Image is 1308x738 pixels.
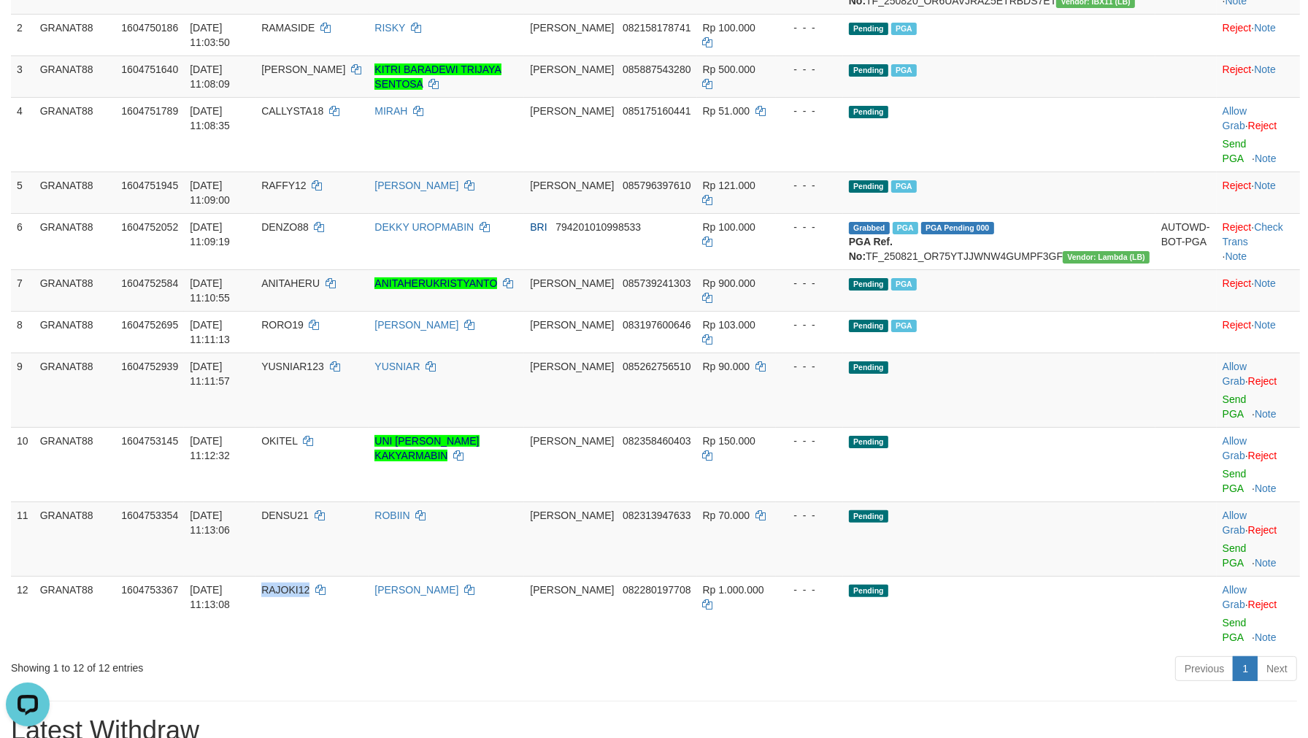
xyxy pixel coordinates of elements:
[1254,319,1276,331] a: Note
[11,353,34,427] td: 9
[849,278,888,291] span: Pending
[374,435,479,461] a: UNI [PERSON_NAME] KAKYARMABIN
[782,220,837,234] div: - - -
[11,55,34,97] td: 3
[1248,524,1277,536] a: Reject
[1223,319,1252,331] a: Reject
[703,435,755,447] span: Rp 150.000
[374,319,458,331] a: [PERSON_NAME]
[782,62,837,77] div: - - -
[849,510,888,523] span: Pending
[849,106,888,118] span: Pending
[530,584,614,596] span: [PERSON_NAME]
[782,508,837,523] div: - - -
[261,64,345,75] span: [PERSON_NAME]
[261,22,315,34] span: RAMASIDE
[374,584,458,596] a: [PERSON_NAME]
[11,269,34,311] td: 7
[190,319,230,345] span: [DATE] 11:11:13
[703,510,750,521] span: Rp 70.000
[1223,361,1247,387] a: Allow Grab
[849,64,888,77] span: Pending
[261,277,320,289] span: ANITAHERU
[121,435,178,447] span: 1604753145
[34,55,116,97] td: GRANAT88
[1255,153,1277,164] a: Note
[782,104,837,118] div: - - -
[1255,408,1277,420] a: Note
[623,180,690,191] span: Copy 085796397610 to clipboard
[849,222,890,234] span: Grabbed
[34,353,116,427] td: GRANAT88
[623,510,690,521] span: Copy 082313947633 to clipboard
[1223,64,1252,75] a: Reject
[1217,269,1300,311] td: ·
[782,276,837,291] div: - - -
[849,436,888,448] span: Pending
[121,510,178,521] span: 1604753354
[891,23,917,35] span: Marked by bgndedek
[1223,22,1252,34] a: Reject
[1223,138,1247,164] a: Send PGA
[1248,450,1277,461] a: Reject
[623,319,690,331] span: Copy 083197600646 to clipboard
[530,180,614,191] span: [PERSON_NAME]
[1223,277,1252,289] a: Reject
[261,584,309,596] span: RAJOKI12
[1217,576,1300,650] td: ·
[1248,599,1277,610] a: Reject
[261,435,297,447] span: OKITEL
[1226,250,1247,262] a: Note
[782,318,837,332] div: - - -
[11,655,534,675] div: Showing 1 to 12 of 12 entries
[849,585,888,597] span: Pending
[34,97,116,172] td: GRANAT88
[1155,213,1217,269] td: AUTOWD-BOT-PGA
[1223,510,1248,536] span: ·
[782,178,837,193] div: - - -
[1223,221,1252,233] a: Reject
[261,221,309,233] span: DENZO88
[190,435,230,461] span: [DATE] 11:12:32
[1175,656,1234,681] a: Previous
[1217,14,1300,55] td: ·
[34,427,116,501] td: GRANAT88
[374,361,420,372] a: YUSNIAR
[374,64,501,90] a: KITRI BARADEWI TRIJAYA SENTOSA
[623,277,690,289] span: Copy 085739241303 to clipboard
[261,319,304,331] span: RORO19
[530,435,614,447] span: [PERSON_NAME]
[11,311,34,353] td: 8
[121,361,178,372] span: 1604752939
[703,221,755,233] span: Rp 100.000
[1255,631,1277,643] a: Note
[623,584,690,596] span: Copy 082280197708 to clipboard
[703,584,764,596] span: Rp 1.000.000
[1217,55,1300,97] td: ·
[1255,483,1277,494] a: Note
[121,22,178,34] span: 1604750186
[1217,427,1300,501] td: ·
[782,20,837,35] div: - - -
[530,64,614,75] span: [PERSON_NAME]
[190,22,230,48] span: [DATE] 11:03:50
[261,180,306,191] span: RAFFY12
[849,236,893,262] b: PGA Ref. No:
[1223,617,1247,643] a: Send PGA
[374,105,407,117] a: MIRAH
[1223,510,1247,536] a: Allow Grab
[893,222,918,234] span: Marked by bgnwinata
[190,180,230,206] span: [DATE] 11:09:00
[1223,221,1283,247] a: Check Trans
[190,361,230,387] span: [DATE] 11:11:57
[374,180,458,191] a: [PERSON_NAME]
[121,105,178,117] span: 1604751789
[1223,105,1248,131] span: ·
[34,14,116,55] td: GRANAT88
[1254,22,1276,34] a: Note
[374,510,409,521] a: ROBIIN
[891,320,917,332] span: Marked by bgndedek
[623,105,690,117] span: Copy 085175160441 to clipboard
[1217,172,1300,213] td: ·
[530,221,547,233] span: BRI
